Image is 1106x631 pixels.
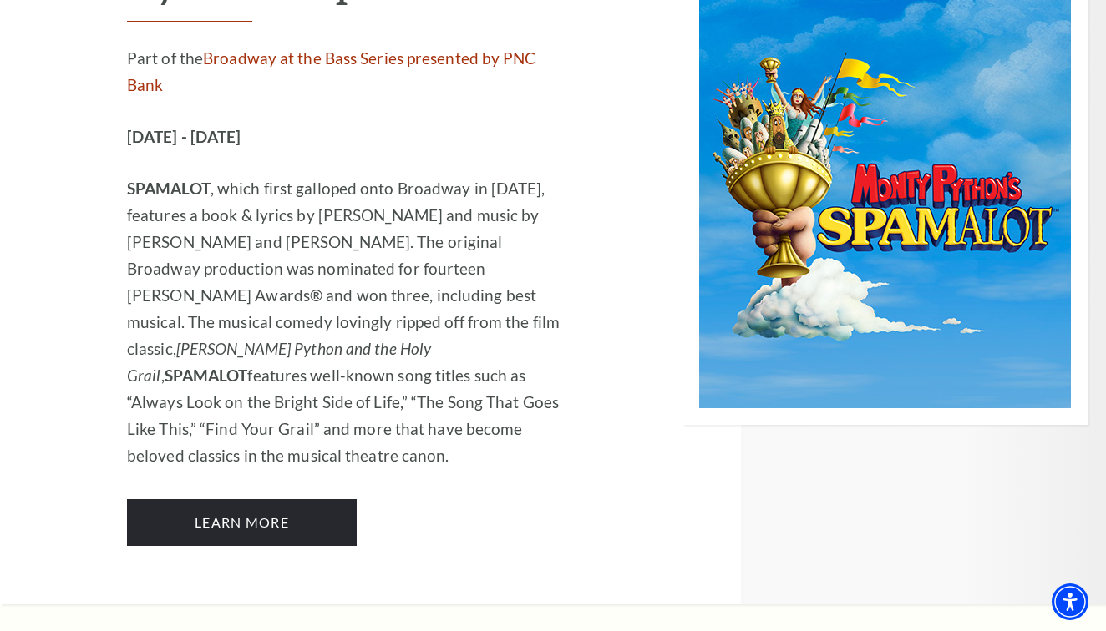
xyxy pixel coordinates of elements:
[1052,583,1088,620] div: Accessibility Menu
[127,339,431,385] em: [PERSON_NAME] Python and the Holy Grail
[127,179,211,198] strong: SPAMALOT
[127,127,241,146] strong: [DATE] - [DATE]
[127,45,574,98] p: Part of the
[127,499,357,546] a: Learn More Monty Python's Spamalot
[127,48,536,94] a: Broadway at the Bass Series presented by PNC Bank
[127,175,574,469] p: , which first galloped onto Broadway in [DATE], features a book & lyrics by [PERSON_NAME] and mus...
[165,366,248,385] strong: SPAMALOT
